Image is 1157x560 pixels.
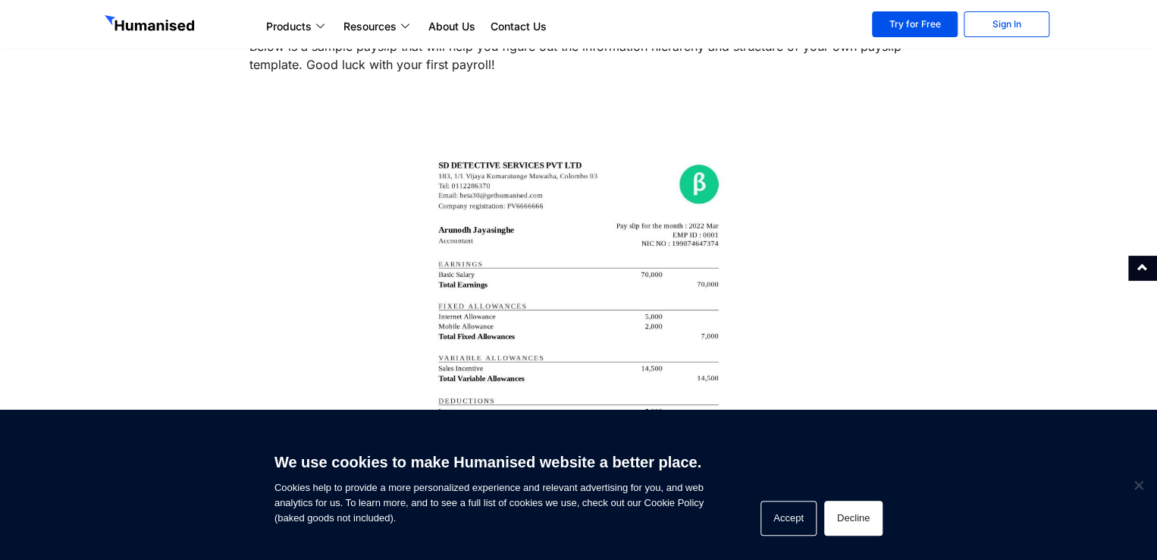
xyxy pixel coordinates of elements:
a: Resources [336,17,421,36]
a: Sign In [964,11,1049,37]
h6: We use cookies to make Humanised website a better place. [274,451,704,473]
button: Decline [824,501,883,536]
span: Cookies help to provide a more personalized experience and relevant advertising for you, and web ... [274,444,704,526]
span: Decline [1130,477,1146,492]
a: Try for Free [872,11,958,37]
a: Products [259,17,336,36]
a: About Us [421,17,483,36]
button: Accept [760,501,817,536]
img: GetHumanised Logo [105,15,197,35]
a: Contact Us [483,17,554,36]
